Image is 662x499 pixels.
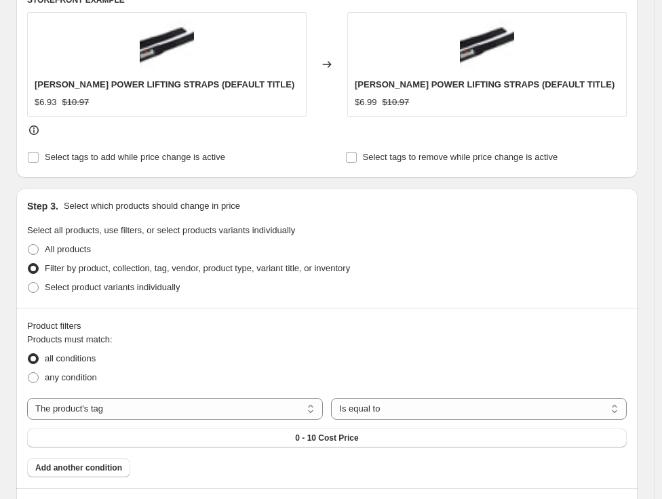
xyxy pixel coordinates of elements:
p: Select which products should change in price [64,199,240,213]
span: Products must match: [27,334,113,344]
span: All products [45,244,91,254]
button: Add another condition [27,458,130,477]
div: $6.99 [355,96,377,109]
span: all conditions [45,353,96,363]
span: [PERSON_NAME] POWER LIFTING STRAPS (DEFAULT TITLE) [35,79,294,89]
h2: Step 3. [27,199,58,213]
span: Select tags to add while price change is active [45,152,225,162]
span: Select all products, use filters, or select products variants individually [27,225,295,235]
strike: $10.97 [383,96,410,109]
span: Add another condition [35,462,122,473]
span: Select product variants individually [45,282,180,292]
span: Select tags to remove while price change is active [363,152,558,162]
img: LG-6_80x.jpg [140,20,194,74]
span: [PERSON_NAME] POWER LIFTING STRAPS (DEFAULT TITLE) [355,79,615,89]
div: $6.93 [35,96,57,109]
img: LG-6_80x.jpg [460,20,514,74]
strike: $10.97 [62,96,90,109]
div: Product filters [27,319,627,333]
span: 0 - 10 Cost Price [295,433,358,443]
span: any condition [45,372,97,382]
span: Filter by product, collection, tag, vendor, product type, variant title, or inventory [45,263,350,273]
button: 0 - 10 Cost Price [27,428,627,447]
